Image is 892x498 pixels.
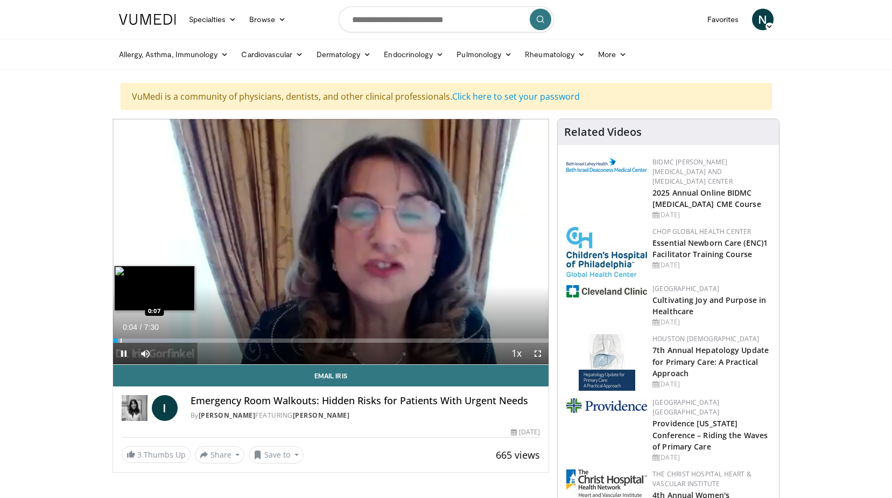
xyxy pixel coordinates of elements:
a: Email Iris [113,365,549,386]
img: c96b19ec-a48b-46a9-9095-935f19585444.png.150x105_q85_autocrop_double_scale_upscale_version-0.2.png [566,158,647,172]
h4: Emergency Room Walkouts: Hidden Risks for Patients With Urgent Needs [191,395,540,407]
a: 3 Thumbs Up [122,446,191,463]
video-js: Video Player [113,119,549,365]
a: Specialties [182,9,243,30]
a: Browse [243,9,292,30]
img: 32b1860c-ff7d-4915-9d2b-64ca529f373e.jpg.150x105_q85_autocrop_double_scale_upscale_version-0.2.jpg [566,469,647,497]
button: Playback Rate [505,343,527,364]
a: 2025 Annual Online BIDMC [MEDICAL_DATA] CME Course [652,188,761,209]
div: [DATE] [652,260,770,270]
a: [GEOGRAPHIC_DATA] [652,284,719,293]
span: 3 [137,449,142,460]
input: Search topics, interventions [339,6,554,32]
img: 1ef99228-8384-4f7a-af87-49a18d542794.png.150x105_q85_autocrop_double_scale_upscale_version-0.2.jpg [566,285,647,298]
span: / [140,323,142,331]
a: Providence [US_STATE] Conference – Riding the Waves of Primary Care [652,418,768,451]
span: 7:30 [144,323,159,331]
a: BIDMC [PERSON_NAME][MEDICAL_DATA] and [MEDICAL_DATA] Center [652,157,733,186]
img: 9aead070-c8c9-47a8-a231-d8565ac8732e.png.150x105_q85_autocrop_double_scale_upscale_version-0.2.jpg [566,398,647,413]
div: Progress Bar [113,338,549,343]
a: CHOP Global Health Center [652,227,751,236]
a: Dermatology [310,44,378,65]
div: [DATE] [652,317,770,327]
a: Cultivating Joy and Purpose in Healthcare [652,295,766,316]
div: [DATE] [652,210,770,220]
span: 665 views [496,448,540,461]
div: [DATE] [652,379,770,389]
a: 7th Annual Hepatology Update for Primary Care: A Practical Approach [652,345,769,378]
a: Endocrinology [377,44,450,65]
img: Dr. Iris Gorfinkel [122,395,148,421]
img: 83b65fa9-3c25-403e-891e-c43026028dd2.jpg.150x105_q85_autocrop_double_scale_upscale_version-0.2.jpg [579,334,635,391]
img: image.jpeg [114,266,195,311]
h4: Related Videos [564,126,642,139]
button: Share [195,446,245,464]
a: Pulmonology [450,44,518,65]
a: Favorites [701,9,746,30]
button: Fullscreen [527,343,549,364]
a: Houston [DEMOGRAPHIC_DATA] [652,334,759,343]
a: [PERSON_NAME] [293,411,350,420]
img: 8fbf8b72-0f77-40e1-90f4-9648163fd298.jpg.150x105_q85_autocrop_double_scale_upscale_version-0.2.jpg [566,227,647,277]
a: Allergy, Asthma, Immunology [113,44,235,65]
span: 0:04 [123,323,137,331]
div: [DATE] [652,453,770,462]
a: More [592,44,633,65]
a: [PERSON_NAME] [199,411,256,420]
div: By FEATURING [191,411,540,420]
a: Rheumatology [518,44,592,65]
a: Click here to set your password [452,91,580,102]
button: Save to [249,446,304,464]
a: Cardiovascular [235,44,310,65]
a: Essential Newborn Care (ENC)1 Facilitator Training Course [652,238,768,259]
div: [DATE] [511,427,540,437]
button: Pause [113,343,135,364]
img: VuMedi Logo [119,14,176,25]
a: [GEOGRAPHIC_DATA] [GEOGRAPHIC_DATA] [652,398,719,417]
button: Mute [135,343,156,364]
div: VuMedi is a community of physicians, dentists, and other clinical professionals. [121,83,772,110]
a: The Christ Hospital Heart & Vascular Institute [652,469,751,488]
a: I [152,395,178,421]
a: N [752,9,774,30]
